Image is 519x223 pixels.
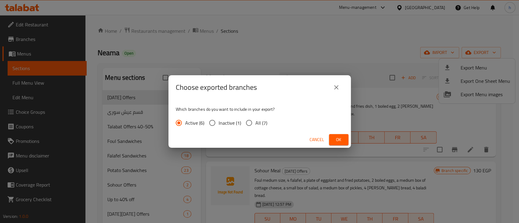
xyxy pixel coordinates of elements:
[334,136,344,144] span: Ok
[329,80,344,95] button: close
[255,119,267,127] span: All (7)
[176,106,344,112] p: Which branches do you want to include in your export?
[219,119,241,127] span: Inactive (1)
[307,134,327,145] button: Cancel
[185,119,204,127] span: Active (6)
[329,134,348,145] button: Ok
[176,83,257,92] h2: Choose exported branches
[310,136,324,144] span: Cancel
